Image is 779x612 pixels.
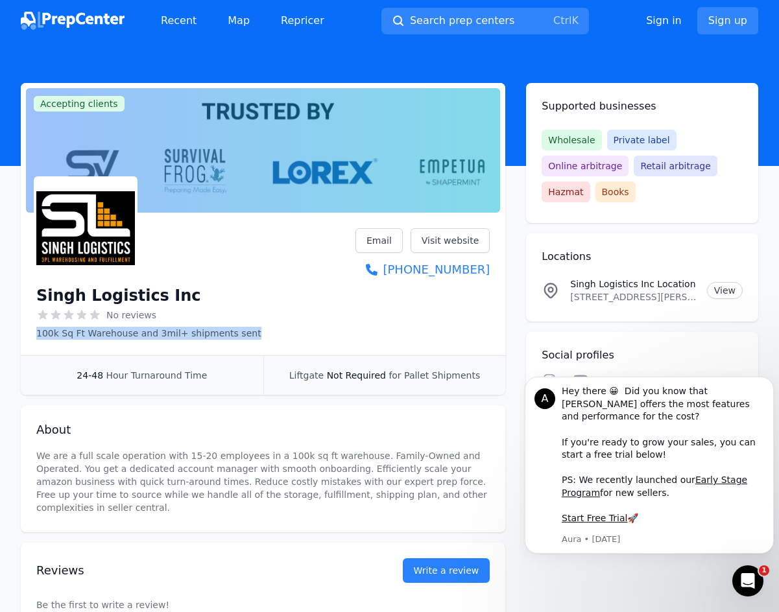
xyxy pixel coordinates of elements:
a: View [707,282,743,299]
p: Singh Logistics Inc Location [570,277,696,290]
h2: Reviews [36,561,361,580]
span: Wholesale [542,130,601,150]
span: Accepting clients [34,96,125,112]
span: No reviews [106,309,156,322]
span: Retail arbitrage [634,156,717,176]
p: [STREET_ADDRESS][PERSON_NAME] [570,290,696,303]
span: Online arbitrage [542,156,629,176]
a: Visit website [411,228,490,253]
img: PrepCenter [21,12,125,30]
a: Recent [150,8,207,34]
span: Private label [607,130,677,150]
a: Sign up [697,7,758,34]
a: Map [217,8,260,34]
span: 1 [759,565,769,576]
iframe: Intercom notifications message [520,370,779,577]
p: 100k Sq Ft Warehouse and 3mil+ shipments sent [36,327,261,340]
span: Not Required [327,370,386,381]
span: Hazmat [542,182,590,202]
span: Books [595,182,636,202]
h2: Supported businesses [542,99,743,114]
button: Search prep centersCtrlK [381,8,589,34]
h1: Singh Logistics Inc [36,285,201,306]
kbd: Ctrl [553,14,571,27]
p: We are a full scale operation with 15-20 employees in a 100k sq ft warehouse. Family-Owned and Op... [36,449,490,514]
a: [PHONE_NUMBER] [355,261,490,279]
span: for Pallet Shipments [389,370,480,381]
a: Repricer [270,8,335,34]
span: Hour Turnaround Time [106,370,208,381]
span: 24-48 [77,370,103,381]
span: Search prep centers [410,13,514,29]
span: Liftgate [289,370,324,381]
h2: Social profiles [542,347,743,363]
a: Sign in [646,13,682,29]
img: Singh Logistics Inc [36,179,135,277]
a: Write a review [403,558,490,583]
a: Email [355,228,403,253]
iframe: Intercom live chat [732,565,763,596]
kbd: K [571,14,579,27]
h2: Locations [542,249,743,265]
h2: About [36,421,490,439]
